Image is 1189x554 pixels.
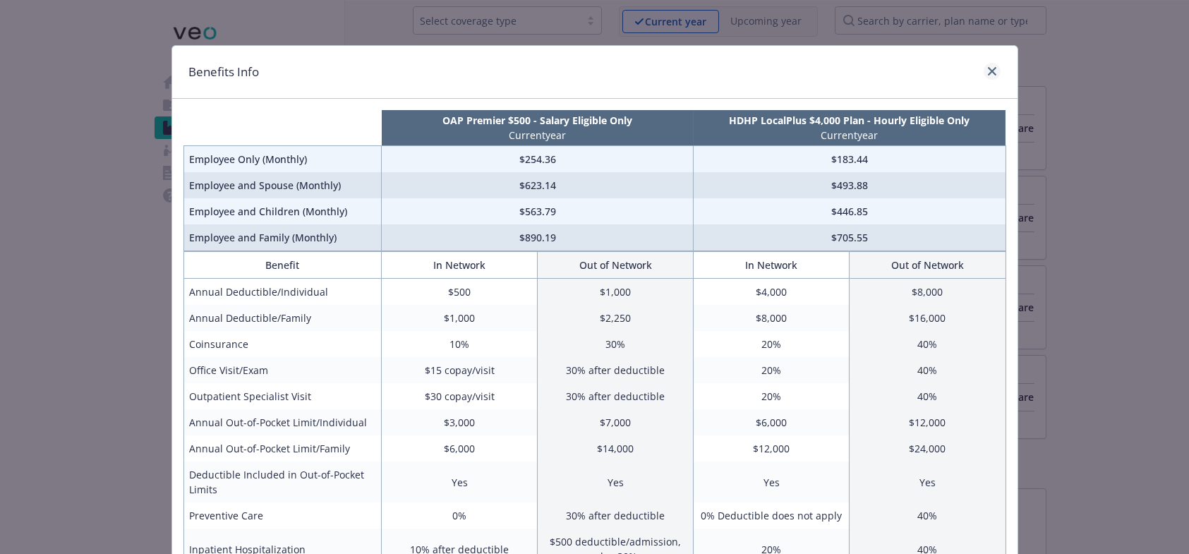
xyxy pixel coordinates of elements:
td: $7,000 [538,409,694,435]
td: 30% after deductible [538,383,694,409]
td: Employee Only (Monthly) [183,146,382,173]
td: $1,000 [538,279,694,306]
a: close [984,63,1001,80]
td: 40% [850,383,1006,409]
td: Employee and Children (Monthly) [183,198,382,224]
td: $6,000 [694,409,850,435]
td: $6,000 [382,435,538,462]
td: 0% Deductible does not apply [694,502,850,529]
td: 20% [694,331,850,357]
p: OAP Premier $500 - Salary Eligible Only [385,113,691,128]
td: $890.19 [382,224,694,251]
td: Employee and Family (Monthly) [183,224,382,251]
td: $14,000 [538,435,694,462]
td: $1,000 [382,305,538,331]
td: $4,000 [694,279,850,306]
td: $8,000 [850,279,1006,306]
td: $500 [382,279,538,306]
td: 40% [850,357,1006,383]
td: 30% [538,331,694,357]
td: 40% [850,331,1006,357]
td: $3,000 [382,409,538,435]
td: $16,000 [850,305,1006,331]
td: $8,000 [694,305,850,331]
h1: Benefits Info [189,63,260,81]
td: Coinsurance [183,331,382,357]
th: intentionally left blank [183,110,382,146]
th: Out of Network [538,252,694,279]
td: 30% after deductible [538,357,694,383]
td: Yes [850,462,1006,502]
td: 40% [850,502,1006,529]
td: Annual Deductible/Family [183,305,382,331]
td: Employee and Spouse (Monthly) [183,172,382,198]
td: Yes [694,462,850,502]
p: HDHP LocalPlus $4,000 Plan - Hourly Eligible Only [696,113,1003,128]
td: 10% [382,331,538,357]
th: Benefit [183,252,382,279]
td: Yes [382,462,538,502]
td: $15 copay/visit [382,357,538,383]
td: $183.44 [694,146,1006,173]
td: $24,000 [850,435,1006,462]
td: $254.36 [382,146,694,173]
td: $2,250 [538,305,694,331]
th: In Network [382,252,538,279]
th: Out of Network [850,252,1006,279]
td: Office Visit/Exam [183,357,382,383]
td: Annual Out-of-Pocket Limit/Family [183,435,382,462]
td: Annual Deductible/Individual [183,279,382,306]
td: Preventive Care [183,502,382,529]
td: $493.88 [694,172,1006,198]
td: Deductible Included in Out-of-Pocket Limits [183,462,382,502]
td: Annual Out-of-Pocket Limit/Individual [183,409,382,435]
td: $446.85 [694,198,1006,224]
td: $705.55 [694,224,1006,251]
td: $12,000 [850,409,1006,435]
td: $623.14 [382,172,694,198]
p: Current year [696,128,1003,143]
p: Current year [385,128,691,143]
td: 20% [694,383,850,409]
td: 30% after deductible [538,502,694,529]
td: Yes [538,462,694,502]
td: $12,000 [694,435,850,462]
td: Outpatient Specialist Visit [183,383,382,409]
td: 20% [694,357,850,383]
th: In Network [694,252,850,279]
td: $563.79 [382,198,694,224]
td: $30 copay/visit [382,383,538,409]
td: 0% [382,502,538,529]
